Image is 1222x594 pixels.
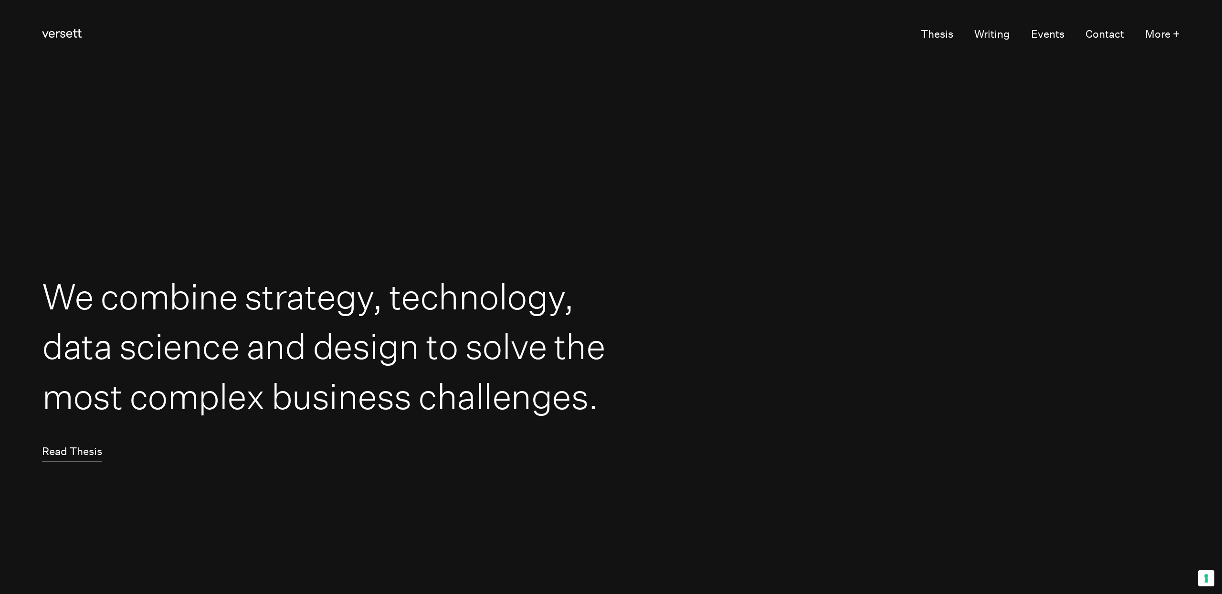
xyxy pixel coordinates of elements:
[1031,25,1064,45] a: Events
[1085,25,1124,45] a: Contact
[42,271,613,421] h1: We combine strategy, technology, data science and design to solve the most complex business chall...
[974,25,1010,45] a: Writing
[921,25,953,45] a: Thesis
[1145,25,1180,45] button: More +
[1198,570,1214,586] button: Your consent preferences for tracking technologies
[42,442,102,462] a: Read Thesis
